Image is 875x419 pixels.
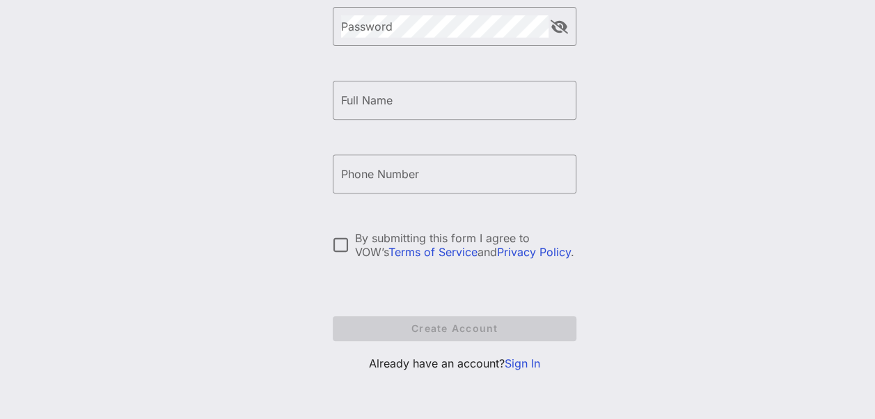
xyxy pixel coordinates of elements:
button: append icon [551,20,568,34]
div: By submitting this form I agree to VOW’s and . [355,231,576,259]
p: Already have an account? [333,355,576,372]
a: Terms of Service [388,245,478,259]
a: Privacy Policy [497,245,571,259]
a: Sign In [505,356,540,370]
